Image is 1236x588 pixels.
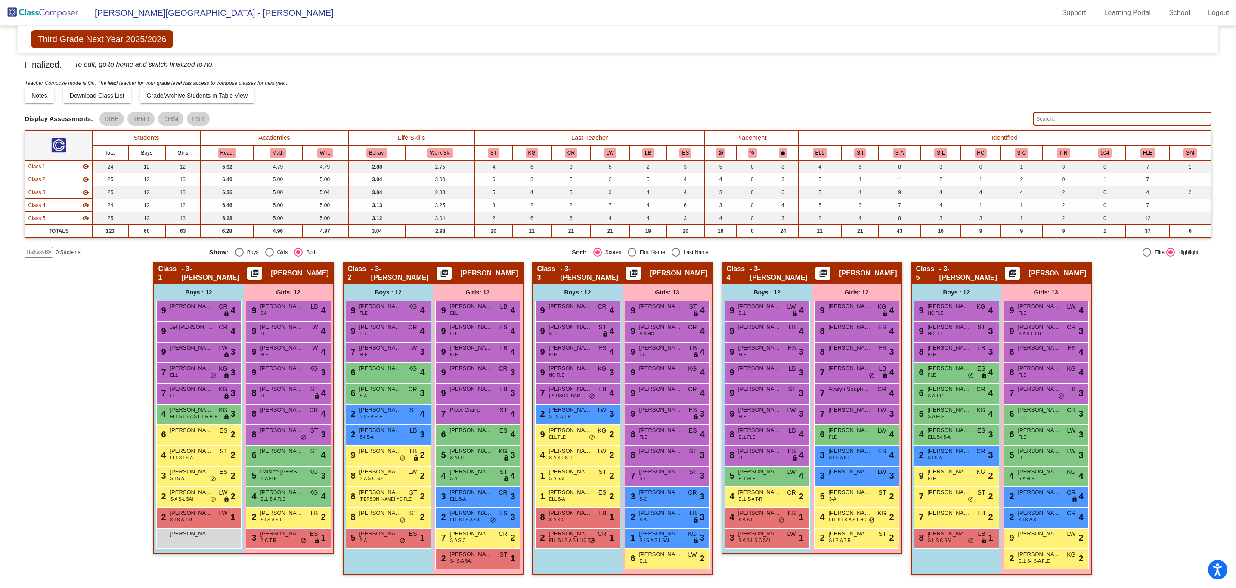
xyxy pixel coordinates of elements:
[798,199,841,212] td: 5
[1170,212,1211,225] td: 1
[127,112,155,126] mat-chip: RENR
[165,186,201,199] td: 13
[533,284,623,301] div: Boys : 12
[1001,225,1043,238] td: 9
[920,186,961,199] td: 4
[591,173,630,186] td: 2
[406,186,475,199] td: 2.88
[25,115,93,123] span: Display Assessments:
[704,130,798,145] th: Placement
[841,145,879,160] th: Intervention Support
[1043,199,1084,212] td: 2
[1084,212,1126,225] td: 0
[512,199,551,212] td: 2
[1084,225,1126,238] td: 1
[879,199,920,212] td: 7
[704,173,737,186] td: 4
[1097,6,1158,20] a: Learning Portal
[975,148,987,158] button: HC
[44,249,51,256] mat-icon: visibility_off
[704,186,737,199] td: 3
[28,214,45,222] span: Class 5
[737,186,768,199] td: 0
[512,160,551,173] td: 6
[798,173,841,186] td: 5
[31,30,173,48] span: Third Grade Next Year 2025/2026
[666,225,704,238] td: 20
[1043,225,1084,238] td: 9
[128,160,165,173] td: 12
[666,145,704,160] th: Eliza Sater
[165,225,201,238] td: 63
[70,92,124,99] span: Download Class List
[201,173,254,186] td: 6.40
[626,267,641,280] button: Print Students Details
[1007,269,1018,281] mat-icon: picture_as_pdf
[1126,160,1170,173] td: 7
[170,302,213,311] span: [PERSON_NAME]
[561,265,626,282] span: - 3-[PERSON_NAME]
[1043,212,1084,225] td: 2
[247,267,262,280] button: Print Students Details
[201,225,254,238] td: 6.28
[1001,212,1043,225] td: 1
[201,160,254,173] td: 5.92
[572,248,928,257] mat-radio-group: Select an option
[841,199,879,212] td: 3
[961,212,1000,225] td: 3
[371,265,437,282] span: - 3-[PERSON_NAME]
[768,225,798,238] td: 24
[666,186,704,199] td: 4
[1126,199,1170,212] td: 7
[1043,186,1084,199] td: 2
[1170,160,1211,173] td: 1
[475,130,704,145] th: Last Teacher
[475,186,512,199] td: 5
[406,212,475,225] td: 3.04
[158,112,183,126] mat-chip: DIBM
[254,199,302,212] td: 5.00
[920,173,961,186] td: 2
[270,148,286,158] button: Math
[92,173,128,186] td: 25
[841,212,879,225] td: 4
[254,160,302,173] td: 4.79
[879,212,920,225] td: 8
[1001,145,1043,160] th: Counseling
[1001,284,1091,301] div: Girls: 13
[25,212,92,225] td: Andrea Westrope - 3-Westrope
[630,160,666,173] td: 2
[92,145,128,160] th: Total
[244,284,333,301] div: Girls: 12
[165,199,201,212] td: 12
[798,160,841,173] td: 4
[128,173,165,186] td: 12
[460,269,518,278] span: [PERSON_NAME]
[1183,148,1197,158] button: SAI
[1151,248,1166,256] div: Filter
[302,173,348,186] td: 5.00
[74,59,214,71] span: To edit, go to home and switch finalized to no.
[201,212,254,225] td: 6.28
[602,248,621,256] div: Scores
[727,265,750,282] span: Class 4
[666,212,704,225] td: 3
[244,248,259,256] div: Boys
[879,145,920,160] th: General Ed Support
[86,6,334,20] span: [PERSON_NAME][GEOGRAPHIC_DATA] - [PERSON_NAME]
[1201,6,1236,20] a: Logout
[317,148,333,158] button: Writ.
[934,148,947,158] button: S-L
[737,199,768,212] td: 0
[25,58,62,71] span: Finalized.
[147,92,248,99] span: Grade/Archive Students in Table View
[209,248,229,256] span: Show:
[1001,199,1043,212] td: 1
[591,212,630,225] td: 4
[218,148,237,158] button: Read.
[28,189,45,196] span: Class 3
[154,284,244,301] div: Boys : 12
[348,265,371,282] span: Class 2
[271,269,328,278] span: [PERSON_NAME]
[92,212,128,225] td: 25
